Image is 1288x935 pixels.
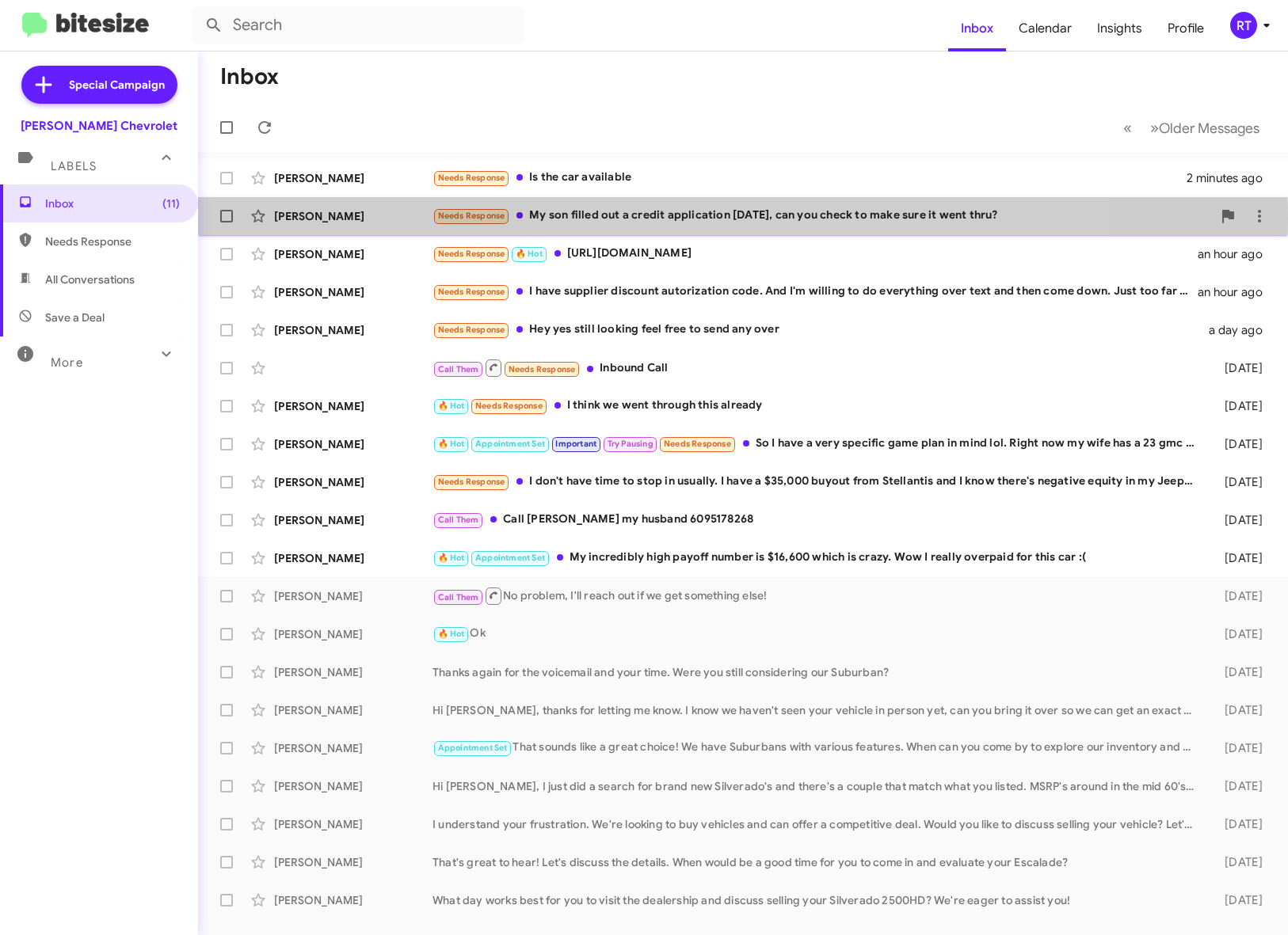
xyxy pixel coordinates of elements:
div: [DATE] [1203,702,1275,718]
span: 🔥 Hot [438,401,465,411]
span: All Conversations [45,272,135,287]
div: Hi [PERSON_NAME], I just did a search for brand new Silverado's and there's a couple that match w... [433,778,1203,794]
nav: Page navigation example [1115,112,1269,144]
span: Try Pausing [608,439,654,449]
span: Needs Response [475,401,543,411]
div: [PERSON_NAME] [274,512,433,528]
div: [PERSON_NAME] [274,854,433,870]
div: [PERSON_NAME] [274,322,433,338]
button: Previous [1114,112,1141,144]
span: « [1123,118,1132,138]
span: Needs Response [438,477,505,487]
a: Insights [1084,6,1155,51]
div: [PERSON_NAME] [274,474,433,490]
div: [PERSON_NAME] [274,626,433,642]
div: [PERSON_NAME] [274,816,433,832]
a: Inbox [948,6,1006,51]
div: [DATE] [1203,588,1275,604]
div: [PERSON_NAME] [274,550,433,566]
div: [DATE] [1203,550,1275,566]
div: Call [PERSON_NAME] my husband 6095178268 [433,511,1203,529]
div: [PERSON_NAME] [274,170,433,186]
div: [DATE] [1203,816,1275,832]
span: (11) [162,196,180,211]
div: [DATE] [1203,474,1275,490]
div: [DATE] [1203,892,1275,908]
a: Special Campaign [21,66,177,104]
span: Save a Deal [45,310,105,325]
div: No problem, I'll reach out if we get something else! [433,586,1203,606]
div: Is the car available [433,169,1187,187]
span: 🔥 Hot [438,629,465,639]
div: [DATE] [1203,512,1275,528]
div: 2 minutes ago [1187,170,1275,186]
div: [URL][DOMAIN_NAME] [433,245,1198,263]
button: Next [1141,112,1269,144]
a: Calendar [1006,6,1084,51]
div: [PERSON_NAME] Chevrolet [21,118,177,134]
div: [PERSON_NAME] [274,892,433,908]
span: Call Them [438,515,479,525]
div: a day ago [1203,322,1275,338]
input: Search [192,6,524,44]
div: I think we went through this already [433,397,1203,415]
div: [DATE] [1203,360,1275,376]
span: » [1150,118,1159,138]
span: Needs Response [438,287,505,297]
button: RT [1217,12,1271,39]
span: Labels [51,159,97,173]
span: Important [555,439,596,449]
div: [PERSON_NAME] [274,398,433,414]
span: Needs Response [438,211,505,221]
span: Special Campaign [69,77,165,93]
div: [DATE] [1203,398,1275,414]
span: 🔥 Hot [516,249,543,259]
div: [DATE] [1203,436,1275,452]
span: Appointment Set [475,553,545,563]
div: [PERSON_NAME] [274,436,433,452]
div: That's great to hear! Let's discuss the details. When would be a good time for you to come in and... [433,854,1203,870]
span: More [51,355,83,370]
span: Older Messages [1159,120,1259,137]
div: Inbound Call [433,358,1203,378]
div: Hi [PERSON_NAME], thanks for letting me know. I know we haven't seen your vehicle in person yet, ... [433,702,1203,718]
h1: Inbox [220,64,279,89]
span: Call Them [438,364,479,374]
div: [PERSON_NAME] [274,702,433,718]
div: I don't have time to stop in usually. I have a $35,000 buyout from Stellantis and I know there's ... [433,473,1203,491]
div: [PERSON_NAME] [274,740,433,756]
div: [DATE] [1203,740,1275,756]
div: [DATE] [1203,626,1275,642]
div: [PERSON_NAME] [274,246,433,262]
div: Thanks again for the voicemail and your time. Were you still considering our Suburban? [433,664,1203,680]
span: 🔥 Hot [438,553,465,563]
div: So I have a very specific game plan in mind lol. Right now my wife has a 23 gmc Acadia lease of $... [433,435,1203,453]
div: My son filled out a credit application [DATE], can you check to make sure it went thru? [433,207,1212,225]
div: [PERSON_NAME] [274,778,433,794]
div: [PERSON_NAME] [274,588,433,604]
div: I have supplier discount autorization code. And I'm willing to do everything over text and then c... [433,283,1198,301]
div: I understand your frustration. We're looking to buy vehicles and can offer a competitive deal. Wo... [433,816,1203,832]
div: RT [1230,12,1257,39]
div: My incredibly high payoff number is $16,600 which is crazy. Wow I really overpaid for this car :( [433,549,1203,567]
span: Needs Response [438,249,505,259]
span: Appointment Set [475,439,545,449]
span: Needs Response [45,234,180,249]
span: Needs Response [509,364,576,374]
span: Inbox [45,196,180,211]
div: That sounds like a great choice! We have Suburbans with various features. When can you come by to... [433,739,1203,757]
span: Needs Response [664,439,731,449]
span: Needs Response [438,325,505,335]
div: [DATE] [1203,778,1275,794]
span: Appointment Set [438,743,508,753]
a: Profile [1155,6,1217,51]
div: [DATE] [1203,854,1275,870]
div: [PERSON_NAME] [274,208,433,224]
div: [DATE] [1203,664,1275,680]
div: Hey yes still looking feel free to send any over [433,321,1203,339]
div: [PERSON_NAME] [274,284,433,300]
